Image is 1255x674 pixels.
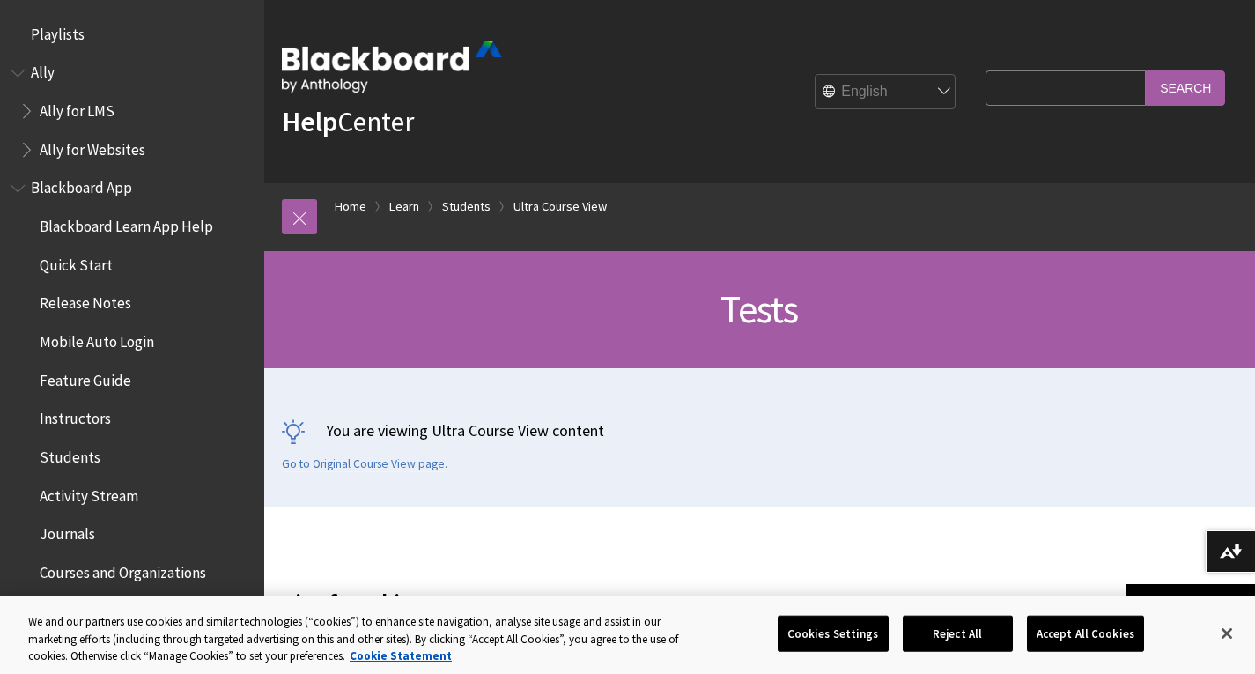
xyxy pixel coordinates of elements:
[40,135,145,159] span: Ally for Websites
[40,404,111,428] span: Instructors
[40,327,154,351] span: Mobile Auto Login
[40,289,131,313] span: Release Notes
[31,174,132,197] span: Blackboard App
[282,584,977,621] span: Tips for taking a test
[31,19,85,43] span: Playlists
[1126,584,1255,617] a: Back to top
[282,456,447,472] a: Go to Original Course View page.
[903,615,1013,652] button: Reject All
[11,19,254,49] nav: Book outline for Playlists
[350,648,452,663] a: More information about your privacy, opens in a new tab
[11,58,254,165] nav: Book outline for Anthology Ally Help
[40,96,114,120] span: Ally for LMS
[282,419,1237,441] p: You are viewing Ultra Course View content
[1207,614,1246,653] button: Close
[513,196,607,218] a: Ultra Course View
[40,520,95,544] span: Journals
[816,75,956,110] select: Site Language Selector
[40,366,131,389] span: Feature Guide
[442,196,491,218] a: Students
[40,442,100,466] span: Students
[31,58,55,82] span: Ally
[335,196,366,218] a: Home
[40,250,113,274] span: Quick Start
[40,211,213,235] span: Blackboard Learn App Help
[282,104,414,139] a: HelpCenter
[1146,70,1225,105] input: Search
[389,196,419,218] a: Learn
[28,613,690,665] div: We and our partners use cookies and similar technologies (“cookies”) to enhance site navigation, ...
[720,285,798,333] span: Tests
[282,41,502,93] img: Blackboard by Anthology
[1027,615,1144,652] button: Accept All Cookies
[40,481,138,505] span: Activity Stream
[282,104,337,139] strong: Help
[40,558,206,581] span: Courses and Organizations
[778,615,889,652] button: Cookies Settings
